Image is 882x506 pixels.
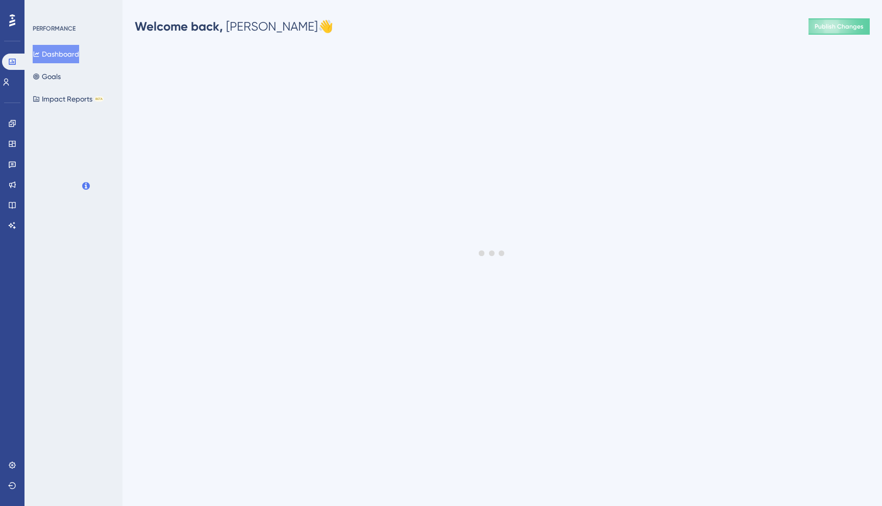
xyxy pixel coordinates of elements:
span: Publish Changes [815,22,864,31]
div: [PERSON_NAME] 👋 [135,18,333,35]
button: Impact ReportsBETA [33,90,104,108]
div: BETA [94,96,104,102]
div: PERFORMANCE [33,24,76,33]
button: Publish Changes [808,18,870,35]
button: Dashboard [33,45,79,63]
span: Welcome back, [135,19,223,34]
button: Goals [33,67,61,86]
